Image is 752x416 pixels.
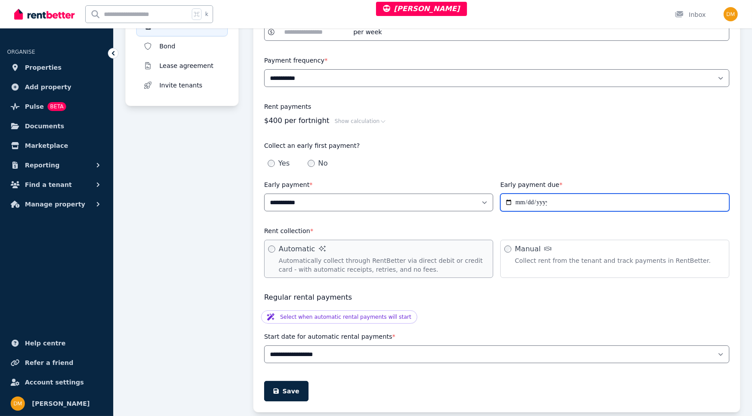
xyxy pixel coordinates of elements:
[264,103,311,110] label: Rent payments
[7,49,35,55] span: ORGANISE
[25,357,73,368] span: Refer a friend
[264,57,328,64] label: Payment frequency
[264,115,729,126] div: $400 per fortnight
[278,158,290,169] span: Yes
[264,227,313,234] label: Rent collection
[268,246,275,253] input: AutomaticAutomatically collect through RentBetter via direct debit or credit card - with automati...
[25,62,62,73] span: Properties
[264,292,352,303] h4: Regular rental payments
[279,244,326,254] span: Automatic
[25,160,59,170] span: Reporting
[264,240,493,278] label: Automatically collect through RentBetter via direct debit or credit card - with automatic receipt...
[318,158,328,169] span: No
[515,256,711,265] span: Collect rent from the tenant and track payments in RentBetter.
[25,179,72,190] span: Find a tenant
[159,81,222,90] h3: Invite tenants
[515,244,551,254] span: Manual
[308,160,315,167] input: No
[7,176,106,194] button: Find a tenant
[7,334,106,352] a: Help centre
[504,246,511,253] input: ManualCollect rent from the tenant and track payments in RentBetter.
[279,256,486,274] span: Automatically collect through RentBetter via direct debit or credit card - with automatic receipt...
[136,75,228,95] button: Invite tenants
[7,195,106,213] button: Manage property
[47,102,66,111] span: BETA
[14,8,75,21] img: RentBetter
[335,118,387,125] button: Show calculation
[264,333,396,340] label: Start date for automatic rental payments
[25,140,68,151] span: Marketplace
[724,7,738,21] img: Dan Milstein
[25,121,64,131] span: Documents
[280,313,412,321] p: Select when automatic rental payments will start
[136,36,228,56] button: Bond
[205,11,208,18] span: k
[264,181,313,188] label: Early payment
[261,310,732,324] div: Select when automatic rental payments will start
[25,377,84,388] span: Account settings
[7,78,106,96] a: Add property
[7,354,106,372] a: Refer a friend
[11,396,25,411] img: Dan Milstein
[7,98,106,115] a: PulseBETA
[7,373,106,391] a: Account settings
[500,181,562,188] label: Early payment due
[159,61,222,70] h3: Lease agreement
[7,117,106,135] a: Documents
[268,160,275,167] input: Yes
[25,101,44,112] span: Pulse
[136,56,228,75] button: Lease agreement
[264,142,360,149] label: Collect an early first payment?
[25,338,66,349] span: Help centre
[353,28,382,36] span: per week
[32,398,90,409] span: [PERSON_NAME]
[264,381,309,401] button: Save
[25,82,71,92] span: Add property
[159,42,222,51] h3: Bond
[675,10,706,19] div: Inbox
[383,4,460,13] span: [PERSON_NAME]
[7,156,106,174] button: Reporting
[7,137,106,155] a: Marketplace
[500,240,729,278] label: Collect rent from the tenant and track payments in RentBetter.
[25,199,85,210] span: Manage property
[7,59,106,76] a: Properties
